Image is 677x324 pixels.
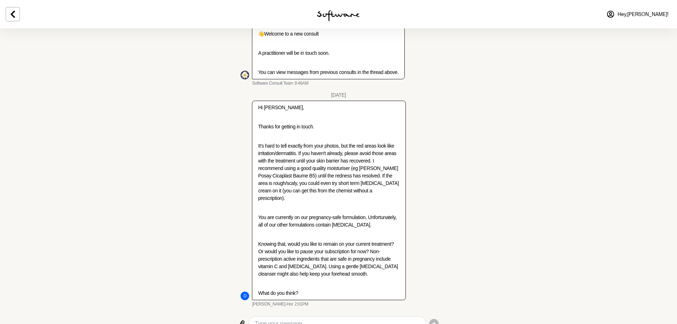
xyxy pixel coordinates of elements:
img: S [241,71,249,79]
p: Welcome to a new consult [258,30,398,38]
div: Software Consult Team [241,71,249,79]
p: Hi [PERSON_NAME], [258,104,399,111]
time: 2025-08-11T04:01:28.300Z [295,302,308,307]
p: It's hard to tell exactly from your photos, but the red areas look like irritation/dermatitis. If... [258,142,399,202]
p: What do you think? [258,290,399,297]
div: [DATE] [331,92,346,98]
span: [PERSON_NAME]-Hor [252,302,293,307]
div: Dr. Kirsty Wallace-Hor [241,292,249,300]
time: 2025-06-12T23:46:29.261Z [295,81,308,86]
span: Hey, [PERSON_NAME] ! [618,11,668,17]
p: You can view messages from previous consults in the thread above. [258,69,398,76]
span: Software Consult Team [252,81,293,86]
a: Hey,[PERSON_NAME]! [602,6,673,23]
p: Knowing that, would you like to remain on your current treatment? Or would you like to pause your... [258,240,399,278]
p: You are currently on our pregnancy-safe formulation. Unfortunately, all of our other formulations... [258,214,399,229]
div: D [241,292,249,300]
p: A practitioner will be in touch soon. [258,49,398,57]
img: software logo [317,10,360,21]
span: 👋 [258,31,264,37]
p: Thanks for getting in touch. [258,123,399,131]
